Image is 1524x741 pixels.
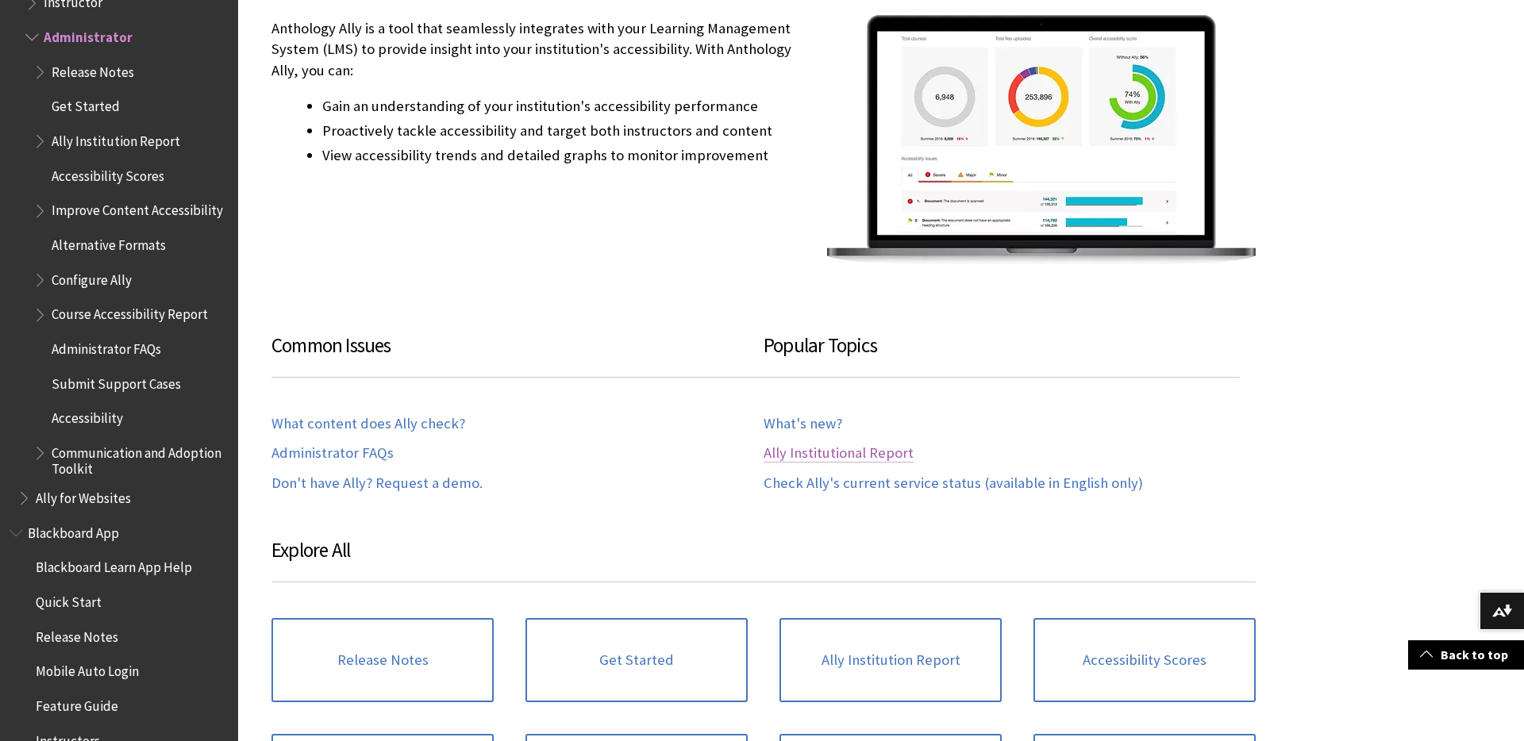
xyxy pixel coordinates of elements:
[36,624,118,645] span: Release Notes
[271,618,494,702] a: Release Notes
[36,658,139,680] span: Mobile Auto Login
[44,24,133,45] span: Administrator
[36,693,118,714] span: Feature Guide
[36,555,192,576] span: Blackboard Learn App Help
[52,267,132,288] span: Configure Ally
[1033,618,1256,702] a: Accessibility Scores
[52,336,161,357] span: Administrator FAQs
[52,94,120,115] span: Get Started
[52,59,134,80] span: Release Notes
[764,444,914,463] a: Ally Institutional Report
[52,128,180,149] span: Ally Institution Report
[271,536,1256,582] h3: Explore All
[271,331,764,378] h3: Common Issues
[322,120,1256,142] li: Proactively tackle accessibility and target both instructors and content
[764,474,1143,493] a: Check Ally's current service status (available in English only)
[52,232,166,253] span: Alternative Formats
[764,331,1240,378] h3: Popular Topics
[52,370,181,392] span: Submit Support Cases
[322,95,1256,117] li: Gain an understanding of your institution's accessibility performance
[271,415,465,433] a: What content does Ally check?
[52,198,223,219] span: Improve Content Accessibility
[322,144,1256,167] li: View accessibility trends and detailed graphs to monitor improvement
[271,444,394,463] a: Administrator FAQs
[52,405,123,427] span: Accessibility
[28,520,119,541] span: Blackboard App
[52,163,164,184] span: Accessibility Scores
[271,18,1256,81] p: Anthology Ally is a tool that seamlessly integrates with your Learning Management System (LMS) to...
[1408,640,1524,670] a: Back to top
[36,485,131,506] span: Ally for Websites
[271,474,483,493] a: Don't have Ally? Request a demo.
[525,618,748,702] a: Get Started
[36,589,102,610] span: Quick Start
[779,618,1002,702] a: Ally Institution Report
[764,415,842,433] a: What's new?
[52,301,208,323] span: Course Accessibility Report
[52,440,227,477] span: Communication and Adoption Toolkit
